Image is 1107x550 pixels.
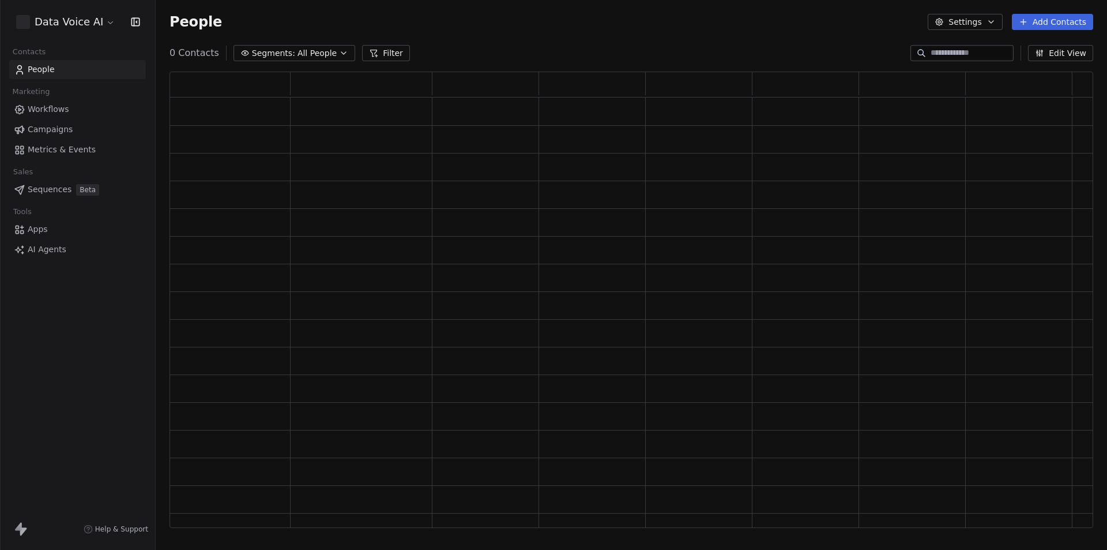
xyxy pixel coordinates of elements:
a: Workflows [9,100,146,119]
span: Metrics & Events [28,144,96,156]
a: SequencesBeta [9,180,146,199]
span: 0 Contacts [170,46,219,60]
span: People [170,13,222,31]
span: Segments: [252,47,295,59]
a: People [9,60,146,79]
a: Metrics & Events [9,140,146,159]
span: Campaigns [28,124,73,136]
a: Campaigns [9,120,146,139]
span: Sales [8,163,38,181]
span: Contacts [7,43,51,61]
span: Workflows [28,103,69,115]
span: Apps [28,223,48,235]
a: AI Agents [9,240,146,259]
span: AI Agents [28,244,66,256]
button: Add Contacts [1012,14,1093,30]
span: Sequences [28,184,71,196]
button: Edit View [1028,45,1093,61]
span: People [28,63,55,76]
span: Beta [76,184,99,196]
span: Tools [8,203,36,220]
span: Help & Support [95,525,148,534]
span: Marketing [7,83,55,100]
button: Data Voice AI [14,12,118,32]
a: Help & Support [84,525,148,534]
a: Apps [9,220,146,239]
span: All People [298,47,337,59]
span: Data Voice AI [35,14,103,29]
button: Filter [362,45,410,61]
button: Settings [928,14,1002,30]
